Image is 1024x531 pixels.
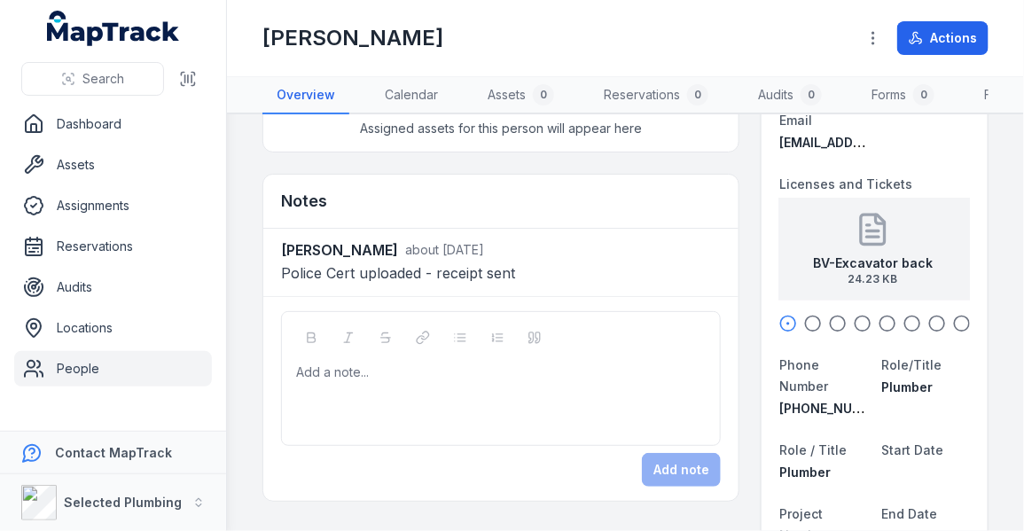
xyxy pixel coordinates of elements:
span: Plumber [779,465,831,480]
span: Plumber [882,379,934,394]
h1: [PERSON_NAME] [262,24,443,52]
button: Search [21,62,164,96]
a: Assignments [14,188,212,223]
h3: Notes [281,189,327,214]
div: 0 [533,84,554,105]
a: Assets [14,147,212,183]
a: Forms0 [857,77,949,114]
a: Audits0 [744,77,836,114]
a: Overview [262,77,349,114]
strong: BV-Excavator back [813,254,933,272]
a: Audits [14,269,212,305]
span: Phone Number [779,357,828,394]
span: Assigned assets for this person will appear here [360,120,642,137]
a: People [14,351,212,387]
span: Role/Title [882,357,942,372]
a: Dashboard [14,106,212,142]
span: Search [82,70,124,88]
div: 0 [687,84,708,105]
time: 7/14/2025, 7:27:29 AM [405,242,484,257]
a: Locations [14,310,212,346]
div: 0 [801,84,822,105]
span: 24.23 KB [813,272,933,286]
span: [EMAIL_ADDRESS][DOMAIN_NAME] [779,135,993,150]
span: End Date [882,506,938,521]
strong: Contact MapTrack [55,445,172,460]
a: Reservations0 [590,77,723,114]
strong: Selected Plumbing [64,495,182,510]
span: Email [779,113,812,128]
a: Calendar [371,77,452,114]
a: Assets0 [473,77,568,114]
p: Police Cert uploaded - receipt sent [281,261,721,285]
a: MapTrack [47,11,180,46]
span: Licenses and Tickets [779,176,912,191]
div: 0 [913,84,934,105]
a: Reservations [14,229,212,264]
span: [PHONE_NUMBER] [779,401,891,416]
span: Start Date [882,442,944,457]
span: Role / Title [779,442,847,457]
strong: [PERSON_NAME] [281,239,398,261]
button: Actions [897,21,989,55]
span: about [DATE] [405,242,484,257]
